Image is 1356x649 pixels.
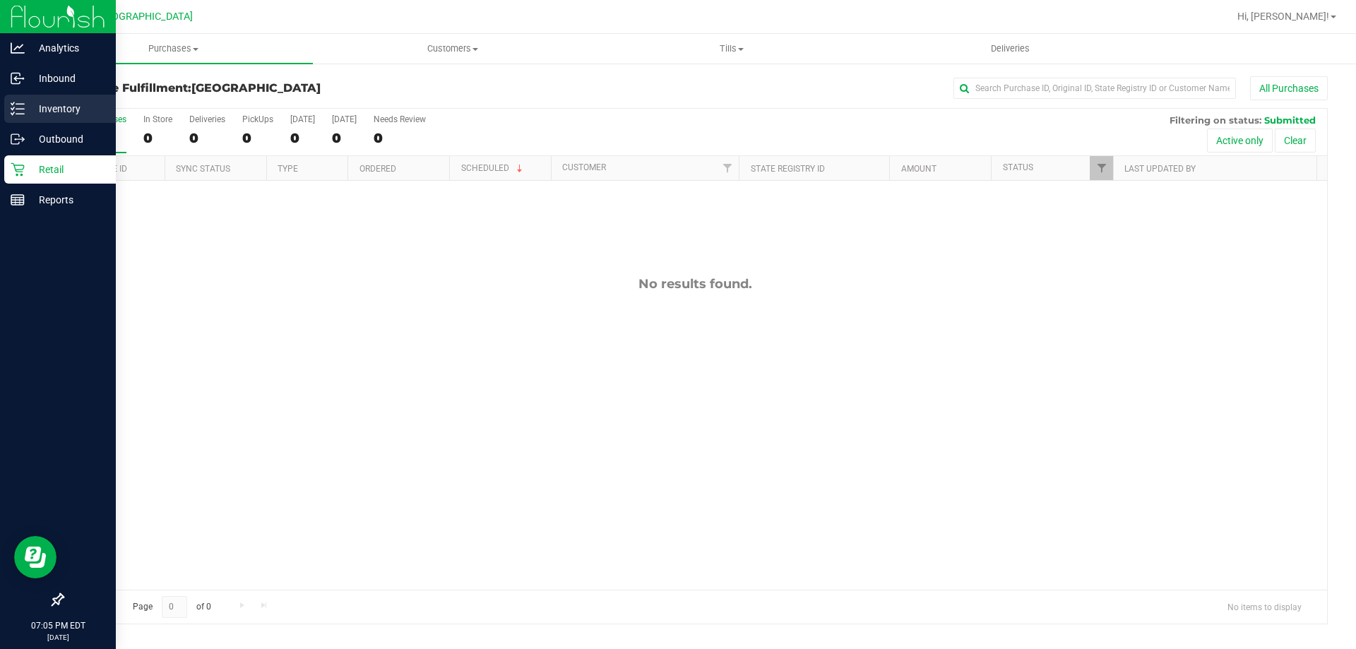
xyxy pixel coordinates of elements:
[332,130,357,146] div: 0
[189,130,225,146] div: 0
[25,100,109,117] p: Inventory
[461,163,525,173] a: Scheduled
[1090,156,1113,180] a: Filter
[34,34,313,64] a: Purchases
[11,132,25,146] inline-svg: Outbound
[332,114,357,124] div: [DATE]
[1275,129,1316,153] button: Clear
[751,164,825,174] a: State Registry ID
[290,130,315,146] div: 0
[1124,164,1196,174] a: Last Updated By
[1250,76,1328,100] button: All Purchases
[1237,11,1329,22] span: Hi, [PERSON_NAME]!
[6,632,109,643] p: [DATE]
[359,164,396,174] a: Ordered
[871,34,1150,64] a: Deliveries
[972,42,1049,55] span: Deliveries
[25,40,109,56] p: Analytics
[191,81,321,95] span: [GEOGRAPHIC_DATA]
[1170,114,1261,126] span: Filtering on status:
[1264,114,1316,126] span: Submitted
[62,82,484,95] h3: Purchase Fulfillment:
[953,78,1236,99] input: Search Purchase ID, Original ID, State Registry ID or Customer Name...
[25,191,109,208] p: Reports
[121,596,222,618] span: Page of 0
[143,114,172,124] div: In Store
[189,114,225,124] div: Deliveries
[313,34,592,64] a: Customers
[314,42,591,55] span: Customers
[1003,162,1033,172] a: Status
[25,161,109,178] p: Retail
[901,164,936,174] a: Amount
[6,619,109,632] p: 07:05 PM EDT
[63,276,1327,292] div: No results found.
[1216,596,1313,617] span: No items to display
[34,42,313,55] span: Purchases
[11,102,25,116] inline-svg: Inventory
[11,41,25,55] inline-svg: Analytics
[1207,129,1273,153] button: Active only
[25,70,109,87] p: Inbound
[715,156,739,180] a: Filter
[25,131,109,148] p: Outbound
[176,164,230,174] a: Sync Status
[374,114,426,124] div: Needs Review
[592,34,871,64] a: Tills
[242,114,273,124] div: PickUps
[562,162,606,172] a: Customer
[11,71,25,85] inline-svg: Inbound
[11,193,25,207] inline-svg: Reports
[374,130,426,146] div: 0
[242,130,273,146] div: 0
[96,11,193,23] span: [GEOGRAPHIC_DATA]
[593,42,870,55] span: Tills
[290,114,315,124] div: [DATE]
[278,164,298,174] a: Type
[14,536,56,578] iframe: Resource center
[143,130,172,146] div: 0
[11,162,25,177] inline-svg: Retail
